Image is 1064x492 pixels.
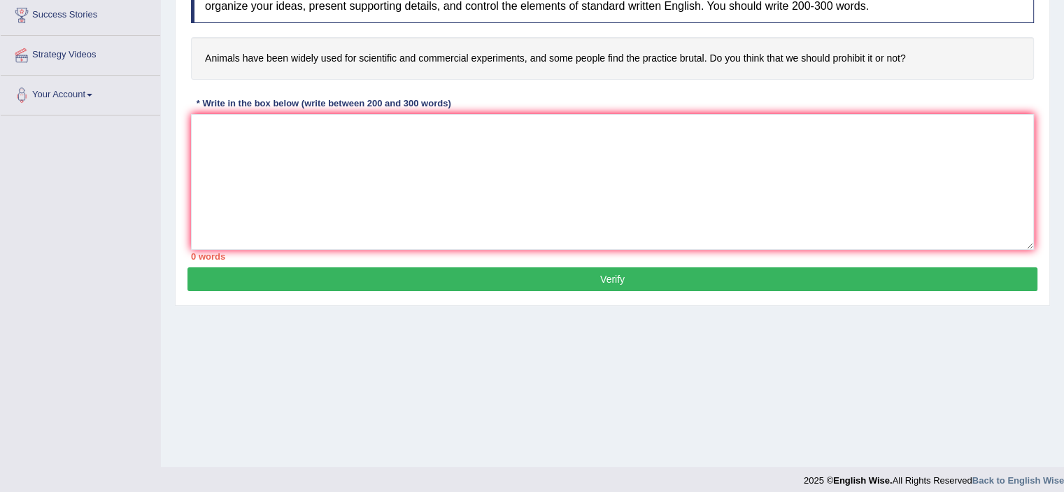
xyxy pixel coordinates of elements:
[191,37,1034,80] h4: Animals have been widely used for scientific and commercial experiments, and some people find the...
[187,267,1037,291] button: Verify
[191,97,456,111] div: * Write in the box below (write between 200 and 300 words)
[1,36,160,71] a: Strategy Videos
[972,475,1064,486] a: Back to English Wise
[191,250,1034,263] div: 0 words
[804,467,1064,487] div: 2025 © All Rights Reserved
[1,76,160,111] a: Your Account
[833,475,892,486] strong: English Wise.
